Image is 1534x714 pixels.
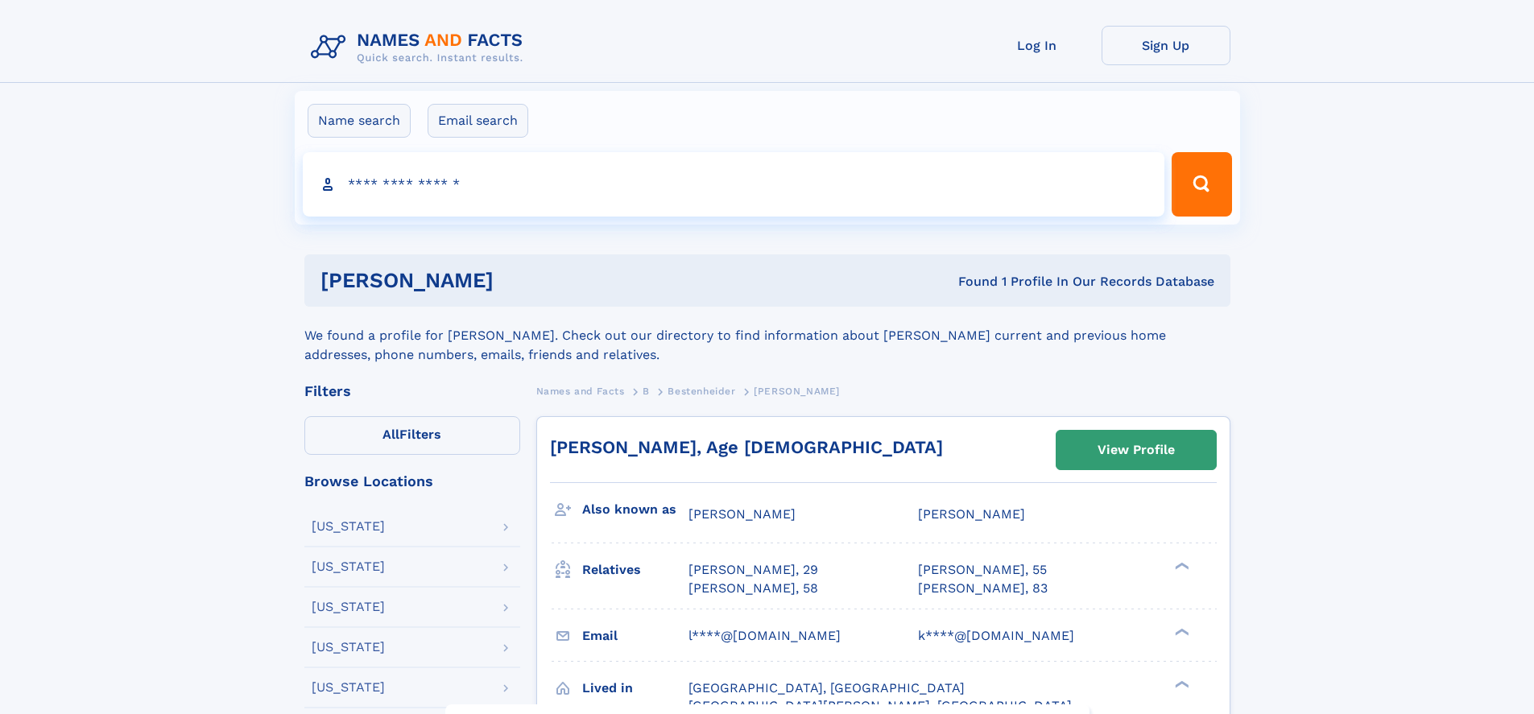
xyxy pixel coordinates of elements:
[582,675,688,702] h3: Lived in
[1172,152,1231,217] button: Search Button
[726,273,1214,291] div: Found 1 Profile In Our Records Database
[582,496,688,523] h3: Also known as
[382,427,399,442] span: All
[643,381,650,401] a: B
[304,26,536,69] img: Logo Names and Facts
[973,26,1102,65] a: Log In
[308,104,411,138] label: Name search
[1102,26,1230,65] a: Sign Up
[688,698,1072,713] span: [GEOGRAPHIC_DATA][PERSON_NAME], [GEOGRAPHIC_DATA]
[320,270,726,291] h1: [PERSON_NAME]
[304,474,520,489] div: Browse Locations
[688,561,818,579] a: [PERSON_NAME], 29
[582,556,688,584] h3: Relatives
[304,384,520,398] div: Filters
[918,561,1047,579] a: [PERSON_NAME], 55
[1056,431,1216,469] a: View Profile
[304,416,520,455] label: Filters
[304,307,1230,365] div: We found a profile for [PERSON_NAME]. Check out our directory to find information about [PERSON_N...
[668,386,735,397] span: Bestenheider
[312,601,385,613] div: [US_STATE]
[918,580,1048,597] a: [PERSON_NAME], 83
[550,437,943,457] a: [PERSON_NAME], Age [DEMOGRAPHIC_DATA]
[582,622,688,650] h3: Email
[312,641,385,654] div: [US_STATE]
[312,560,385,573] div: [US_STATE]
[428,104,528,138] label: Email search
[1171,561,1190,572] div: ❯
[688,680,965,695] span: [GEOGRAPHIC_DATA], [GEOGRAPHIC_DATA]
[1171,626,1190,637] div: ❯
[688,506,796,522] span: [PERSON_NAME]
[312,520,385,533] div: [US_STATE]
[1098,431,1175,468] div: View Profile
[312,681,385,694] div: [US_STATE]
[668,381,735,401] a: Bestenheider
[918,506,1025,522] span: [PERSON_NAME]
[643,386,650,397] span: B
[1171,679,1190,689] div: ❯
[536,381,625,401] a: Names and Facts
[303,152,1165,217] input: search input
[688,580,818,597] a: [PERSON_NAME], 58
[754,386,840,397] span: [PERSON_NAME]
